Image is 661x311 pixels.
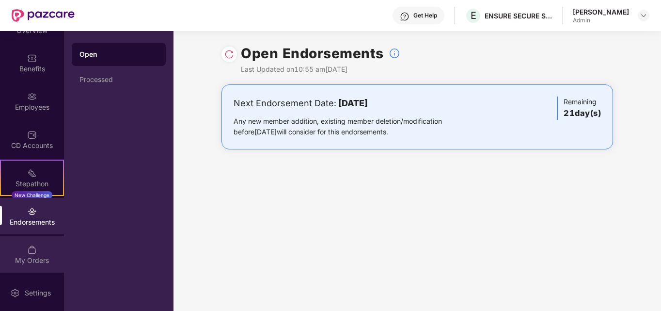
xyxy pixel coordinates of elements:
img: svg+xml;base64,PHN2ZyBpZD0iUmVsb2FkLTMyeDMyIiB4bWxucz0iaHR0cDovL3d3dy53My5vcmcvMjAwMC9zdmciIHdpZH... [224,49,234,59]
div: ENSURE SECURE SERVICES PRIVATE LIMITED [485,11,552,20]
div: Processed [79,76,158,83]
div: Stepathon [1,179,63,189]
div: [PERSON_NAME] [573,7,629,16]
div: Admin [573,16,629,24]
img: svg+xml;base64,PHN2ZyBpZD0iSW5mb18tXzMyeDMyIiBkYXRhLW5hbWU9IkluZm8gLSAzMngzMiIgeG1sbnM9Imh0dHA6Ly... [389,48,400,59]
div: Remaining [557,97,601,120]
b: [DATE] [338,98,368,108]
img: svg+xml;base64,PHN2ZyBpZD0iQmVuZWZpdHMiIHhtbG5zPSJodHRwOi8vd3d3LnczLm9yZy8yMDAwL3N2ZyIgd2lkdGg9Ij... [27,53,37,63]
h1: Open Endorsements [241,43,384,64]
img: svg+xml;base64,PHN2ZyBpZD0iTXlfT3JkZXJzIiBkYXRhLW5hbWU9Ik15IE9yZGVycyIgeG1sbnM9Imh0dHA6Ly93d3cudz... [27,245,37,255]
div: Get Help [413,12,437,19]
img: svg+xml;base64,PHN2ZyB4bWxucz0iaHR0cDovL3d3dy53My5vcmcvMjAwMC9zdmciIHdpZHRoPSIyMSIgaGVpZ2h0PSIyMC... [27,168,37,178]
div: Next Endorsement Date: [234,97,472,110]
img: svg+xml;base64,PHN2ZyBpZD0iQ0RfQWNjb3VudHMiIGRhdGEtbmFtZT0iQ0QgQWNjb3VudHMiIHhtbG5zPSJodHRwOi8vd3... [27,130,37,140]
img: svg+xml;base64,PHN2ZyBpZD0iRHJvcGRvd24tMzJ4MzIiIHhtbG5zPSJodHRwOi8vd3d3LnczLm9yZy8yMDAwL3N2ZyIgd2... [640,12,647,19]
img: svg+xml;base64,PHN2ZyBpZD0iSGVscC0zMngzMiIgeG1sbnM9Imh0dHA6Ly93d3cudzMub3JnLzIwMDAvc3ZnIiB3aWR0aD... [400,12,409,21]
div: New Challenge [12,191,52,199]
img: svg+xml;base64,PHN2ZyBpZD0iU2V0dGluZy0yMHgyMCIgeG1sbnM9Imh0dHA6Ly93d3cudzMub3JnLzIwMDAvc3ZnIiB3aW... [10,288,20,298]
div: Settings [22,288,54,298]
img: svg+xml;base64,PHN2ZyBpZD0iRW1wbG95ZWVzIiB4bWxucz0iaHR0cDovL3d3dy53My5vcmcvMjAwMC9zdmciIHdpZHRoPS... [27,92,37,101]
div: Open [79,49,158,59]
img: svg+xml;base64,PHN2ZyBpZD0iRW5kb3JzZW1lbnRzIiB4bWxucz0iaHR0cDovL3d3dy53My5vcmcvMjAwMC9zdmciIHdpZH... [27,207,37,216]
div: Last Updated on 10:55 am[DATE] [241,64,400,75]
img: New Pazcare Logo [12,9,75,22]
span: E [471,10,476,21]
h3: 21 day(s) [564,107,601,120]
div: Any new member addition, existing member deletion/modification before [DATE] will consider for th... [234,116,472,137]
